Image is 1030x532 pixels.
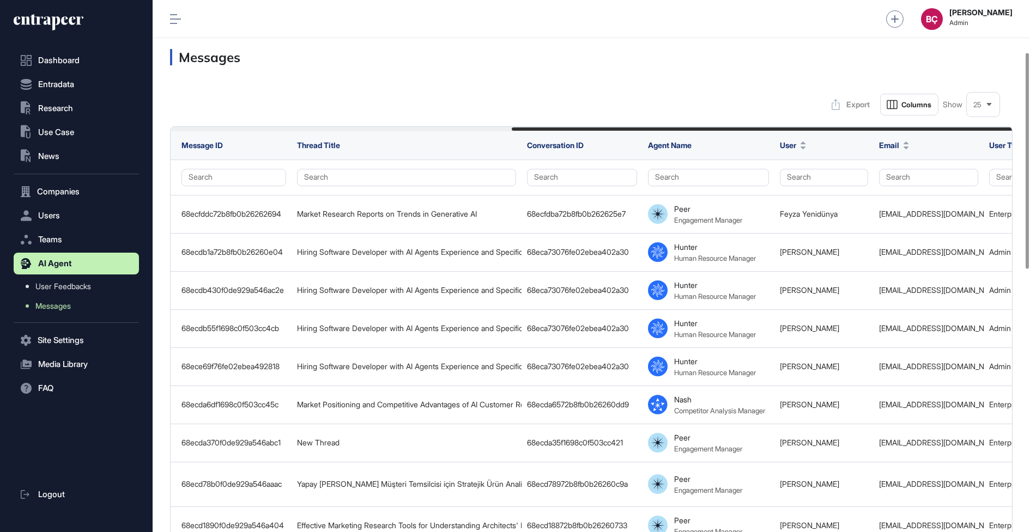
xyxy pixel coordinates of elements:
div: 68ecda35f1698c0f503cc421 [527,438,637,447]
strong: [PERSON_NAME] [949,8,1013,17]
div: Market Research Reports on Trends in Generative AI [297,210,516,218]
div: Peer [674,433,690,442]
div: Human Resource Manager [674,368,756,377]
button: Columns [880,94,938,115]
span: 25 [973,101,981,109]
button: Site Settings [14,329,139,351]
button: Media Library [14,353,139,375]
div: New Thread [297,438,516,447]
span: Teams [38,235,62,244]
div: [EMAIL_ADDRESS][DOMAIN_NAME] [879,480,978,488]
span: Messages [35,302,71,310]
span: Conversation ID [527,140,584,150]
div: 68eca73076fe02ebea402a30 [527,324,637,333]
span: User Feedbacks [35,282,91,291]
span: Use Case [38,128,74,137]
div: 68ecd18872b8fb0b26260733 [527,521,637,530]
div: 68ecdb430f0de929a546ac2e [181,286,286,295]
span: Agent Name [648,140,692,150]
button: Users [14,205,139,227]
a: [PERSON_NAME] [780,400,839,409]
button: Search [879,169,978,186]
div: 68ecd1890f0de929a546a404 [181,521,286,530]
button: Entradata [14,74,139,95]
span: FAQ [38,384,53,393]
div: [EMAIL_ADDRESS][DOMAIN_NAME] [879,286,978,295]
div: Competitor Analysis Manager [674,406,765,415]
button: Export [826,94,876,115]
div: Hiring Software Developer with AI Agents Experience and Specific Name Criteria [297,248,516,256]
div: Hiring Software Developer with AI Agents Experience and Specific Name Criteria [297,324,516,333]
button: Search [527,169,637,186]
div: 68ecda370f0de929a546abc1 [181,438,286,447]
span: Thread Title [297,140,340,150]
span: Dashboard [38,56,80,65]
div: 68ecfdba72b8fb0b262625e7 [527,210,637,218]
button: Teams [14,229,139,250]
div: 68ecda6572b8fb0b26260dd9 [527,400,637,409]
div: Human Resource Manager [674,254,756,262]
div: 68eca73076fe02ebea402a30 [527,286,637,295]
h3: Messages [170,49,1013,65]
div: Hunter [674,280,698,290]
div: Engagement Manager [674,216,742,224]
div: 68ecfddc72b8fb0b26262694 [181,210,286,218]
button: Search [648,169,769,186]
button: User [780,139,806,151]
span: Media Library [38,360,88,369]
div: [EMAIL_ADDRESS][DOMAIN_NAME] [879,362,978,371]
span: Companies [37,187,80,196]
a: [PERSON_NAME] [780,285,839,295]
div: Nash [674,395,692,404]
div: 68ecda6df1698c0f503cc45c [181,400,286,409]
button: Search [780,169,868,186]
div: 68ecdb1a72b8fb0b26260e04 [181,248,286,256]
a: Dashboard [14,50,139,71]
span: User [780,139,796,151]
div: 68eca73076fe02ebea402a30 [527,362,637,371]
div: [EMAIL_ADDRESS][DOMAIN_NAME] [879,438,978,447]
div: Engagement Manager [674,444,742,453]
span: News [38,152,59,161]
button: BÇ [921,8,943,30]
span: Show [943,100,962,109]
button: Companies [14,181,139,203]
div: Human Resource Manager [674,330,756,339]
span: AI Agent [38,259,72,268]
button: Email [879,139,909,151]
a: [PERSON_NAME] [780,323,839,333]
span: Message ID [181,140,223,150]
div: Peer [674,204,690,213]
span: Entradata [38,80,74,89]
div: [EMAIL_ADDRESS][DOMAIN_NAME] [879,400,978,409]
div: [EMAIL_ADDRESS][DOMAIN_NAME] [879,521,978,530]
div: Hunter [674,319,698,328]
div: [EMAIL_ADDRESS][DOMAIN_NAME] [879,248,978,256]
span: Columns [901,101,931,109]
button: FAQ [14,377,139,399]
button: News [14,145,139,167]
div: Human Resource Manager [674,292,756,301]
span: Email [879,139,899,151]
div: 68ecd78972b8fb0b26260c9a [527,480,637,488]
div: Peer [674,516,690,525]
a: Feyza Yenidünya [780,209,838,218]
div: Market Positioning and Competitive Advantages of AI Customer Representative in Customer Service A... [297,400,516,409]
div: [EMAIL_ADDRESS][DOMAIN_NAME] [879,210,978,218]
button: Research [14,97,139,119]
div: 68ece69f76fe02ebea492818 [181,362,286,371]
a: [PERSON_NAME] [780,521,839,530]
a: [PERSON_NAME] [780,479,839,488]
a: [PERSON_NAME] [780,362,839,371]
span: User Type [989,139,1025,151]
div: Hiring Software Developer with AI Agents Experience and Specific Name Criteria [297,362,516,371]
span: Users [38,211,60,220]
a: Messages [19,296,139,316]
div: [EMAIL_ADDRESS][DOMAIN_NAME] [879,324,978,333]
div: Hiring Software Developer with AI Agents Experience and Specific Name Criteria [297,286,516,295]
a: [PERSON_NAME] [780,247,839,256]
button: AI Agent [14,253,139,274]
div: 68eca73076fe02ebea402a30 [527,248,637,256]
span: Logout [38,490,65,499]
